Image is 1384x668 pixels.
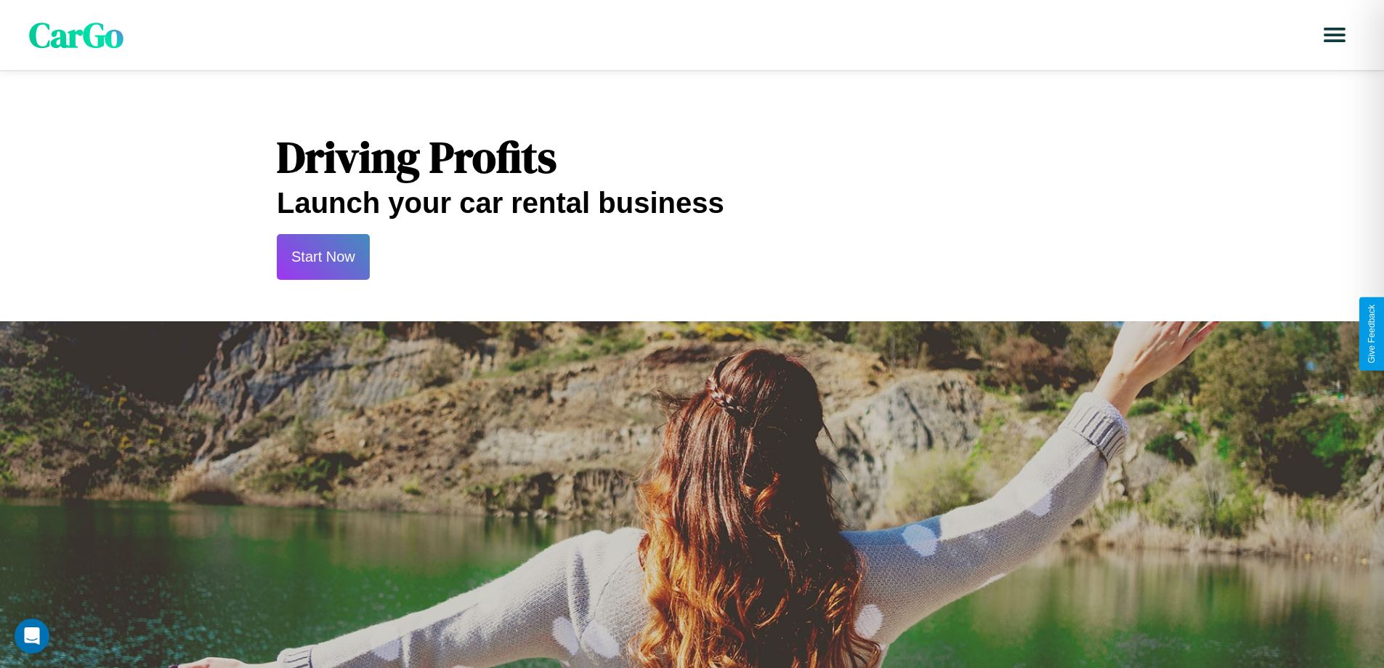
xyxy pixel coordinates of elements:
[277,187,1107,220] h2: Launch your car rental business
[277,127,1107,187] h1: Driving Profits
[29,11,124,59] span: CarGo
[277,234,370,280] button: Start Now
[1367,305,1377,363] div: Give Feedback
[1314,15,1355,55] button: Open menu
[15,619,49,653] div: Open Intercom Messenger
